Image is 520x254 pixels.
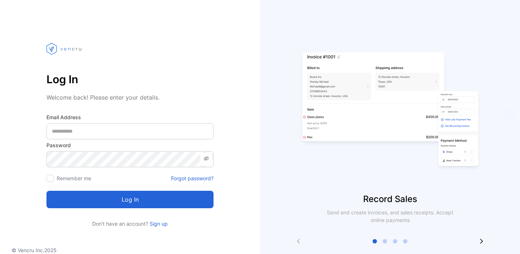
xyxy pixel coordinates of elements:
[46,93,214,102] p: Welcome back! Please enter your details.
[46,191,214,208] button: Log in
[299,29,481,193] img: slider image
[46,113,214,121] label: Email Address
[46,220,214,227] p: Don't have an account?
[171,174,214,182] a: Forgot password?
[46,29,83,68] img: vencru logo
[320,209,460,224] p: Send and create invoices, and sales receipts. Accept online payments
[57,175,91,181] label: Remember me
[260,193,520,206] p: Record Sales
[46,70,214,88] p: Log In
[46,141,214,149] label: Password
[148,221,168,227] a: Sign up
